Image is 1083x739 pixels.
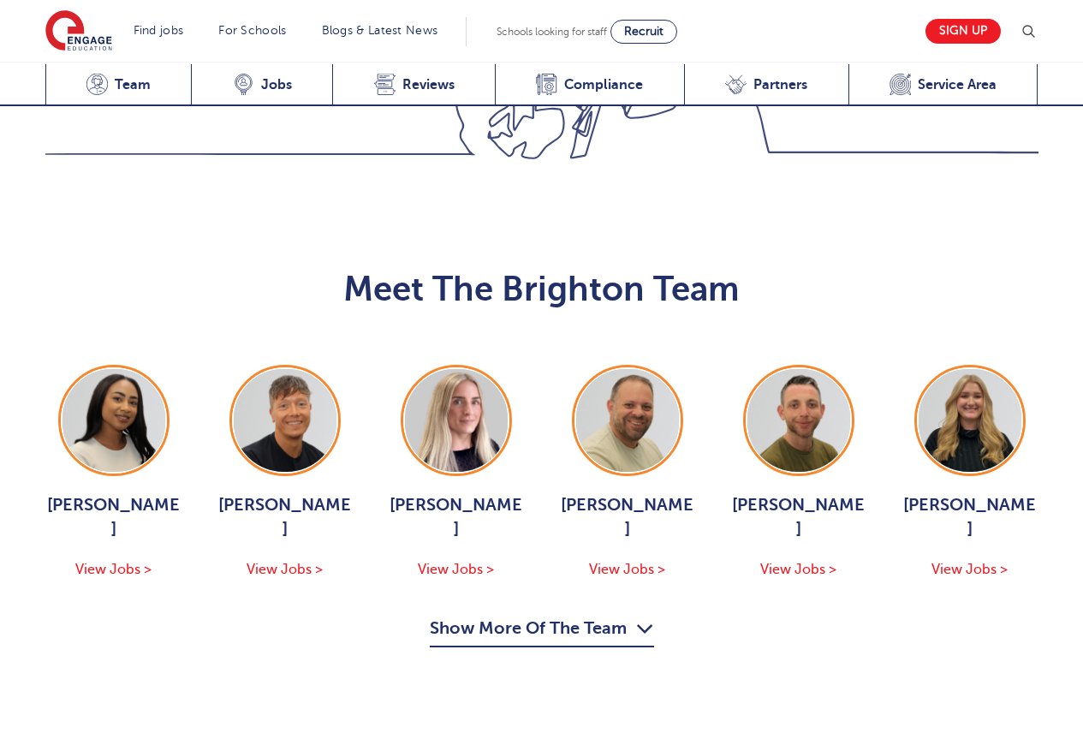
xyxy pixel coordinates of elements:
span: View Jobs > [247,562,323,577]
span: Jobs [261,76,292,93]
span: Service Area [918,76,997,93]
a: Service Area [848,64,1038,106]
img: Aaron Blackwell [234,369,336,472]
a: Reviews [332,64,495,106]
span: [PERSON_NAME] [730,493,867,541]
img: Engage Education [45,10,112,53]
span: Team [115,76,151,93]
a: Find jobs [134,24,184,37]
span: Schools looking for staff [497,26,607,38]
span: [PERSON_NAME] [45,493,182,541]
a: Partners [684,64,848,106]
span: View Jobs > [760,562,836,577]
a: Team [45,64,192,106]
a: [PERSON_NAME] View Jobs > [217,365,354,581]
span: Recruit [624,25,663,38]
span: View Jobs > [75,562,152,577]
img: Paul Tricker [576,369,679,472]
span: View Jobs > [931,562,1008,577]
h2: Meet The Brighton Team [45,269,1038,310]
img: Mia Menson [62,369,165,472]
a: [PERSON_NAME] View Jobs > [388,365,525,581]
img: Megan Parsons [405,369,508,472]
a: [PERSON_NAME] View Jobs > [45,365,182,581]
span: [PERSON_NAME] [388,493,525,541]
a: Recruit [610,20,677,44]
img: Ryan Simmons [747,369,850,472]
span: Reviews [402,76,455,93]
a: [PERSON_NAME] View Jobs > [902,365,1038,581]
a: Compliance [495,64,684,106]
span: View Jobs > [418,562,494,577]
button: Show More Of The Team [430,615,654,647]
a: [PERSON_NAME] View Jobs > [730,365,867,581]
span: Compliance [564,76,643,93]
span: [PERSON_NAME] [902,493,1038,541]
img: Gemma White [919,369,1021,472]
a: For Schools [218,24,286,37]
a: Jobs [191,64,332,106]
span: [PERSON_NAME] [217,493,354,541]
a: Sign up [925,19,1001,44]
span: [PERSON_NAME] [559,493,696,541]
a: Blogs & Latest News [322,24,438,37]
span: View Jobs > [589,562,665,577]
a: [PERSON_NAME] View Jobs > [559,365,696,581]
span: Partners [753,76,807,93]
